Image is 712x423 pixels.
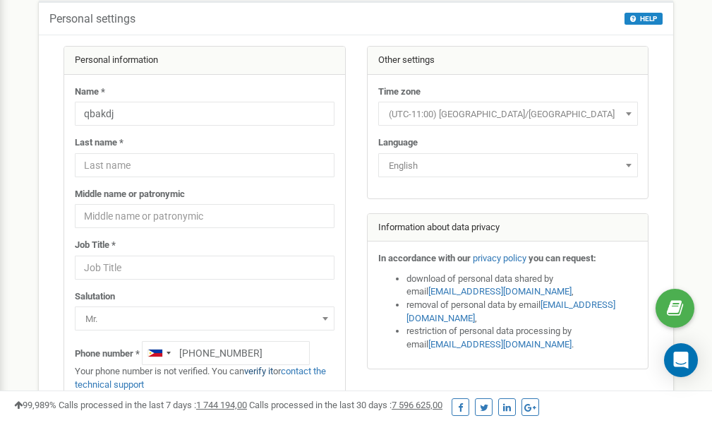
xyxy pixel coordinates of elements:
[75,188,185,201] label: Middle name or patronymic
[406,273,638,299] li: download of personal data shared by email ,
[14,400,56,410] span: 99,989%
[75,256,334,280] input: Job Title
[80,309,330,329] span: Mr.
[75,136,123,150] label: Last name *
[368,47,648,75] div: Other settings
[428,339,572,350] a: [EMAIL_ADDRESS][DOMAIN_NAME]
[75,153,334,177] input: Last name
[75,204,334,228] input: Middle name or patronymic
[142,341,310,365] input: +1-800-555-55-55
[392,400,442,410] u: 7 596 625,00
[59,400,247,410] span: Calls processed in the last 7 days :
[378,153,638,177] span: English
[75,306,334,330] span: Mr.
[75,102,334,126] input: Name
[75,347,140,361] label: Phone number *
[368,214,648,242] div: Information about data privacy
[244,366,273,376] a: verify it
[75,365,334,391] p: Your phone number is not verified. You can or
[75,85,105,99] label: Name *
[75,290,115,304] label: Salutation
[378,136,418,150] label: Language
[383,105,633,124] span: (UTC-11:00) Pacific/Midway
[406,299,615,323] a: [EMAIL_ADDRESS][DOMAIN_NAME]
[624,13,663,25] button: HELP
[383,156,633,176] span: English
[196,400,247,410] u: 1 744 194,00
[428,286,572,297] a: [EMAIL_ADDRESS][DOMAIN_NAME]
[49,13,135,25] h5: Personal settings
[378,102,638,126] span: (UTC-11:00) Pacific/Midway
[473,253,526,263] a: privacy policy
[75,239,116,252] label: Job Title *
[378,253,471,263] strong: In accordance with our
[143,342,175,364] div: Telephone country code
[664,343,698,377] div: Open Intercom Messenger
[406,325,638,351] li: restriction of personal data processing by email .
[75,366,326,390] a: contact the technical support
[529,253,596,263] strong: you can request:
[249,400,442,410] span: Calls processed in the last 30 days :
[378,85,421,99] label: Time zone
[64,47,345,75] div: Personal information
[406,299,638,325] li: removal of personal data by email ,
